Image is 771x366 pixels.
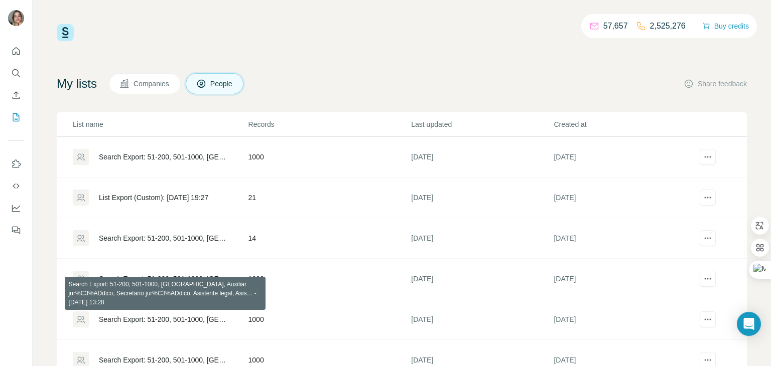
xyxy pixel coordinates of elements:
[737,312,761,336] div: Open Intercom Messenger
[700,149,716,165] button: actions
[553,299,696,340] td: [DATE]
[553,259,696,299] td: [DATE]
[99,314,231,324] div: Search Export: 51-200, 501-1000, [GEOGRAPHIC_DATA], Auxiliar jur%C3%ADdico, Secretario jur%C3%ADd...
[57,24,74,41] img: Surfe Logo
[411,299,553,340] td: [DATE]
[700,311,716,327] button: actions
[99,152,231,162] div: Search Export: 51-200, 501-1000, [GEOGRAPHIC_DATA], Mental Health Care, Public Health, Health and...
[99,233,231,243] div: Search Export: 51-200, 501-1000, [GEOGRAPHIC_DATA], Especialista en TI, Director de TI, Public He...
[8,199,24,217] button: Dashboard
[411,119,553,129] p: Last updated
[8,177,24,195] button: Use Surfe API
[8,86,24,104] button: Enrich CSV
[650,20,686,32] p: 2,525,276
[99,193,208,203] div: List Export (Custom): [DATE] 19:27
[553,218,696,259] td: [DATE]
[411,259,553,299] td: [DATE]
[8,42,24,60] button: Quick start
[248,299,411,340] td: 1000
[248,119,411,129] p: Records
[248,177,411,218] td: 21
[134,79,170,89] span: Companies
[8,64,24,82] button: Search
[8,108,24,126] button: My lists
[700,190,716,206] button: actions
[554,119,695,129] p: Created at
[553,177,696,218] td: [DATE]
[700,271,716,287] button: actions
[8,10,24,26] img: Avatar
[553,137,696,177] td: [DATE]
[99,355,231,365] div: Search Export: 51-200, 501-1000, [GEOGRAPHIC_DATA], Director de TI, Especialista en TI, Analista ...
[57,76,97,92] h4: My lists
[8,155,24,173] button: Use Surfe on LinkedIn
[700,230,716,246] button: actions
[8,221,24,239] button: Feedback
[684,79,747,89] button: Share feedback
[411,218,553,259] td: [DATE]
[99,274,231,284] div: Search Export: 51-200, 501-1000, [GEOGRAPHIC_DATA], Gerente general - [DATE] 16:51
[411,177,553,218] td: [DATE]
[248,137,411,177] td: 1000
[210,79,233,89] span: People
[411,137,553,177] td: [DATE]
[248,259,411,299] td: 1000
[603,20,628,32] p: 57,657
[73,119,247,129] p: List name
[702,19,749,33] button: Buy credits
[248,218,411,259] td: 14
